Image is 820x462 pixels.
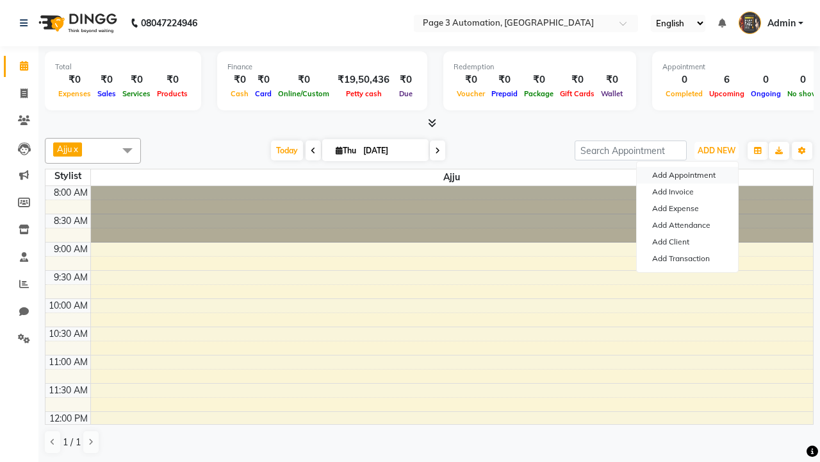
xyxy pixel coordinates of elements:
[119,89,154,98] span: Services
[227,89,252,98] span: Cash
[748,73,784,87] div: 0
[767,17,796,30] span: Admin
[51,243,90,256] div: 9:00 AM
[739,12,761,34] img: Admin
[332,146,359,155] span: Thu
[521,89,557,98] span: Package
[91,169,814,185] span: Ajju
[454,73,488,87] div: ₹0
[488,73,521,87] div: ₹0
[521,73,557,87] div: ₹0
[55,62,191,73] div: Total
[275,89,332,98] span: Online/Custom
[637,234,738,250] a: Add Client
[55,89,94,98] span: Expenses
[55,73,94,87] div: ₹0
[332,73,395,87] div: ₹19,50,436
[154,89,191,98] span: Products
[395,73,417,87] div: ₹0
[706,89,748,98] span: Upcoming
[141,5,197,41] b: 08047224946
[45,169,90,183] div: Stylist
[662,73,706,87] div: 0
[637,200,738,217] a: Add Expense
[637,217,738,234] a: Add Attendance
[598,73,626,87] div: ₹0
[343,89,385,98] span: Petty cash
[359,141,423,160] input: 2025-10-02
[488,89,521,98] span: Prepaid
[694,142,739,160] button: ADD NEW
[454,62,626,73] div: Redemption
[454,89,488,98] span: Voucher
[252,73,275,87] div: ₹0
[662,89,706,98] span: Completed
[227,62,417,73] div: Finance
[575,141,687,160] input: Search Appointment
[94,89,119,98] span: Sales
[154,73,191,87] div: ₹0
[396,89,416,98] span: Due
[46,384,90,397] div: 11:30 AM
[33,5,120,41] img: logo
[51,186,90,200] div: 8:00 AM
[271,141,303,160] span: Today
[252,89,275,98] span: Card
[698,146,735,155] span: ADD NEW
[598,89,626,98] span: Wallet
[557,89,598,98] span: Gift Cards
[46,299,90,312] div: 10:00 AM
[637,250,738,267] a: Add Transaction
[227,73,252,87] div: ₹0
[94,73,119,87] div: ₹0
[72,144,78,154] a: x
[637,167,738,184] button: Add Appointment
[119,73,154,87] div: ₹0
[637,184,738,200] a: Add Invoice
[47,412,90,425] div: 12:00 PM
[46,355,90,369] div: 11:00 AM
[57,144,72,154] span: Ajju
[275,73,332,87] div: ₹0
[557,73,598,87] div: ₹0
[63,436,81,449] span: 1 / 1
[51,214,90,228] div: 8:30 AM
[706,73,748,87] div: 6
[51,271,90,284] div: 9:30 AM
[748,89,784,98] span: Ongoing
[46,327,90,341] div: 10:30 AM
